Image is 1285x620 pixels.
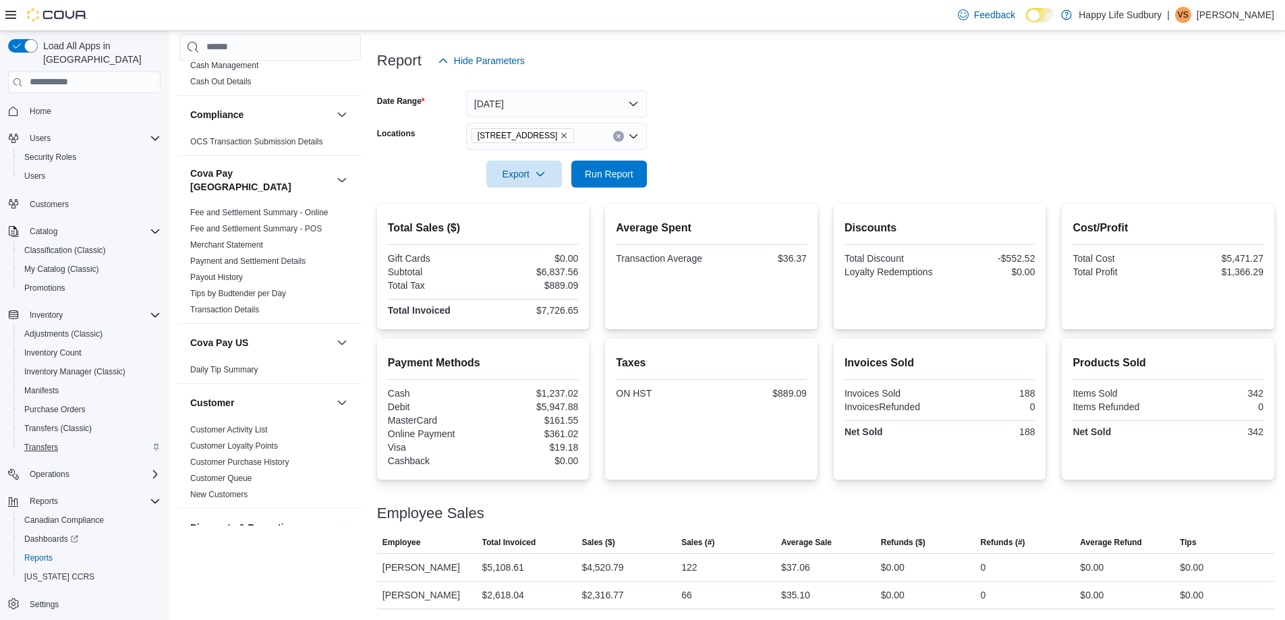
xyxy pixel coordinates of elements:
span: Reports [24,493,161,509]
div: $1,237.02 [486,388,578,399]
span: Users [30,133,51,144]
div: Compliance [179,134,361,155]
button: Users [13,167,166,186]
a: Customer Purchase History [190,457,289,467]
div: Cova Pay [GEOGRAPHIC_DATA] [179,204,361,323]
button: Cova Pay [GEOGRAPHIC_DATA] [190,167,331,194]
span: Average Sale [781,537,832,548]
div: Gift Cards [388,253,480,264]
div: $37.06 [781,559,810,575]
div: 0 [942,401,1035,412]
span: Reports [24,553,53,563]
button: [DATE] [466,90,647,117]
span: Promotions [19,280,161,296]
span: Classification (Classic) [24,245,106,256]
a: Feedback [952,1,1021,28]
div: $0.00 [1080,559,1104,575]
span: Payment and Settlement Details [190,256,306,266]
span: Dark Mode [1026,22,1027,23]
span: OCS Transaction Submission Details [190,136,323,147]
span: Transaction Details [190,304,259,315]
span: Classification (Classic) [19,242,161,258]
a: Transfers (Classic) [19,420,97,436]
span: Load All Apps in [GEOGRAPHIC_DATA] [38,39,161,66]
button: Clear input [613,131,624,142]
span: Dashboards [19,531,161,547]
span: Average Refund [1080,537,1142,548]
div: Visa [388,442,480,453]
button: Users [24,130,56,146]
div: $0.00 [486,253,578,264]
a: Dashboards [19,531,84,547]
img: Cova [27,8,88,22]
button: Inventory Manager (Classic) [13,362,166,381]
div: $0.00 [942,266,1035,277]
button: Hide Parameters [432,47,530,74]
div: $0.00 [881,559,905,575]
h3: Employee Sales [377,505,484,522]
div: $5,471.27 [1171,253,1263,264]
button: Reports [13,548,166,567]
h2: Cost/Profit [1073,220,1263,236]
button: Purchase Orders [13,400,166,419]
span: Promotions [24,283,65,293]
span: Cash Out Details [190,76,252,87]
span: My Catalog (Classic) [19,261,161,277]
h3: Compliance [190,108,244,121]
div: $35.10 [781,587,810,603]
span: Security Roles [19,149,161,165]
button: Export [486,161,562,188]
div: $0.00 [881,587,905,603]
div: $2,618.04 [482,587,524,603]
span: Transfers [24,442,58,453]
a: New Customers [190,490,248,499]
a: Customer Queue [190,474,252,483]
div: ON HST [616,388,708,399]
a: Daily Tip Summary [190,365,258,374]
h3: Customer [190,396,234,410]
strong: Net Sold [1073,426,1111,437]
span: New Customers [190,489,248,500]
span: Washington CCRS [19,569,161,585]
input: Dark Mode [1026,8,1054,22]
span: Manifests [24,385,59,396]
h3: Report [377,53,422,69]
span: Inventory Manager (Classic) [19,364,161,380]
span: Users [24,171,45,181]
span: Export [494,161,554,188]
div: $5,947.88 [486,401,578,412]
div: Victoria Suotaila [1175,7,1191,23]
span: Inventory Count [24,347,82,358]
a: Merchant Statement [190,240,263,250]
h2: Products Sold [1073,355,1263,371]
div: $6,837.56 [486,266,578,277]
span: Sales ($) [581,537,615,548]
div: InvoicesRefunded [845,401,937,412]
button: My Catalog (Classic) [13,260,166,279]
button: Discounts & Promotions [190,521,331,534]
div: Subtotal [388,266,480,277]
div: 0 [1171,401,1263,412]
span: Dashboards [24,534,78,544]
strong: Total Invoiced [388,305,451,316]
button: Canadian Compliance [13,511,166,530]
button: Promotions [13,279,166,298]
span: Home [24,103,161,119]
button: Customers [3,194,166,213]
div: $1,366.29 [1171,266,1263,277]
span: Inventory Count [19,345,161,361]
span: Customer Loyalty Points [190,441,278,451]
span: Inventory Manager (Classic) [24,366,125,377]
span: Fee and Settlement Summary - Online [190,207,329,218]
div: $361.02 [486,428,578,439]
span: Inventory [24,307,161,323]
button: Transfers (Classic) [13,419,166,438]
button: Reports [3,492,166,511]
button: Operations [24,466,75,482]
span: Canadian Compliance [24,515,104,526]
span: Adjustments (Classic) [19,326,161,342]
span: Fee and Settlement Summary - POS [190,223,322,234]
span: VS [1178,7,1189,23]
